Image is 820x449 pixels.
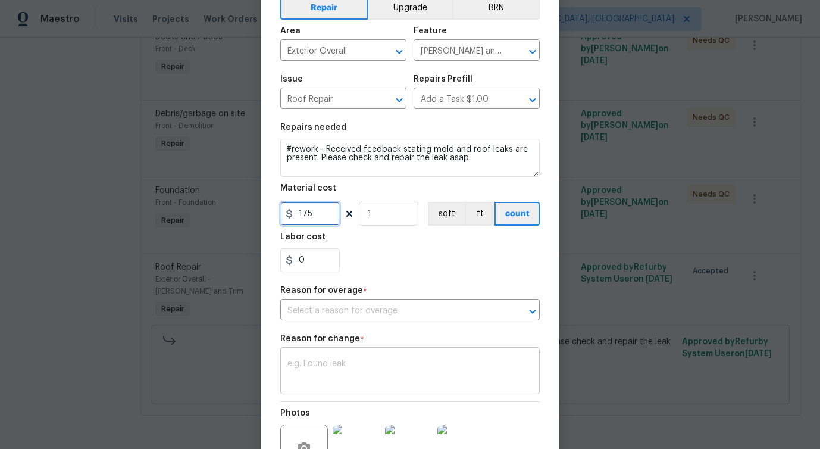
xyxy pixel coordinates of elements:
button: ft [465,202,494,226]
h5: Repairs needed [280,123,346,132]
button: sqft [428,202,465,226]
h5: Labor cost [280,233,326,241]
h5: Repairs Prefill [414,75,472,83]
button: Open [391,92,408,108]
button: count [494,202,540,226]
h5: Material cost [280,184,336,192]
h5: Photos [280,409,310,417]
button: Open [524,92,541,108]
h5: Reason for change [280,335,360,343]
h5: Feature [414,27,447,35]
button: Open [524,303,541,320]
button: Open [391,43,408,60]
input: Select a reason for overage [280,302,506,320]
h5: Reason for overage [280,286,363,295]
textarea: #rework - Received feedback stating mold and roof leaks are present. Please check and repair the ... [280,139,540,177]
h5: Area [280,27,301,35]
button: Open [524,43,541,60]
h5: Issue [280,75,303,83]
